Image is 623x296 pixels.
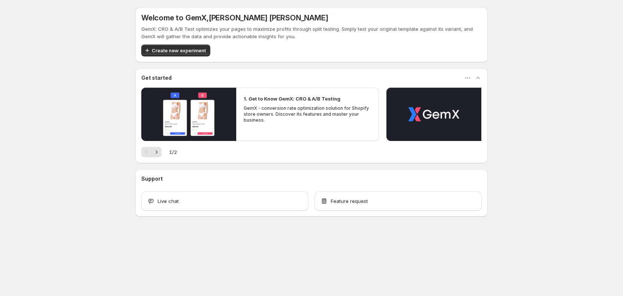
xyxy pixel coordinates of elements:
[244,95,340,102] h2: 1. Get to Know GemX: CRO & A/B Testing
[386,88,481,141] button: Play video
[169,148,177,156] span: 1 / 2
[158,197,179,205] span: Live chat
[152,47,206,54] span: Create new experiment
[141,13,328,22] h5: Welcome to GemX
[141,25,482,40] p: GemX: CRO & A/B Test optimizes your pages to maximize profits through split testing. Simply test ...
[244,105,371,123] p: GemX - conversion rate optimization solution for Shopify store owners. Discover its features and ...
[151,147,162,157] button: Next
[141,45,210,56] button: Create new experiment
[141,88,236,141] button: Play video
[141,147,162,157] nav: Pagination
[331,197,368,205] span: Feature request
[141,74,172,82] h3: Get started
[207,13,328,22] span: , [PERSON_NAME] [PERSON_NAME]
[141,175,163,182] h3: Support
